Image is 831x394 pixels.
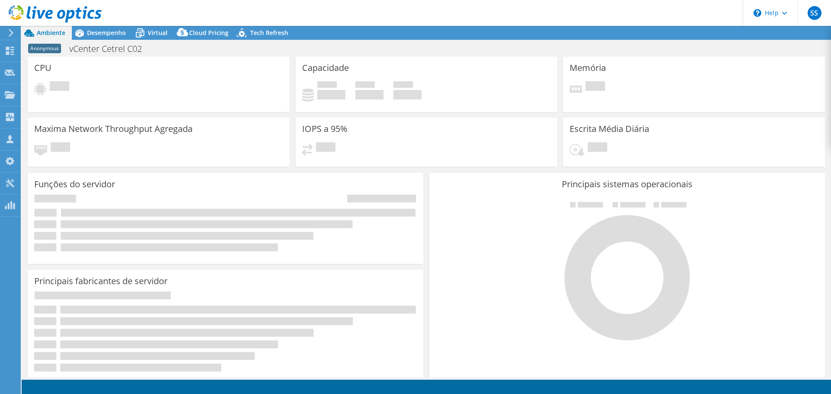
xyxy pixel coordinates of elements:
span: Disponível [355,81,375,90]
h3: IOPS a 95% [302,124,348,134]
span: Pendente [51,142,70,154]
span: Tech Refresh [250,29,288,37]
span: Anonymous [28,44,61,53]
span: Pendente [316,142,335,154]
span: Ambiente [37,29,65,37]
h3: CPU [34,63,52,73]
span: Desempenho [87,29,126,37]
h3: Maxima Network Throughput Agregada [34,124,193,134]
h3: Capacidade [302,63,349,73]
h3: Principais sistemas operacionais [436,179,818,189]
h3: Funções do servidor [34,179,115,189]
h4: 0 GiB [393,90,422,99]
h4: 0 GiB [355,90,383,99]
span: Usado [317,81,337,90]
h3: Memória [570,63,606,73]
span: Virtual [148,29,167,37]
span: SS [808,6,821,20]
h1: vCenter Cetrel C02 [65,44,155,54]
span: Total [393,81,413,90]
h3: Principais fabricantes de servidor [34,276,167,286]
span: Pendente [588,142,607,154]
h3: Escrita Média Diária [570,124,649,134]
span: Cloud Pricing [189,29,229,37]
h4: 0 GiB [317,90,345,99]
span: Pendente [586,81,605,93]
svg: \n [754,9,761,17]
span: Pendente [50,81,69,93]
